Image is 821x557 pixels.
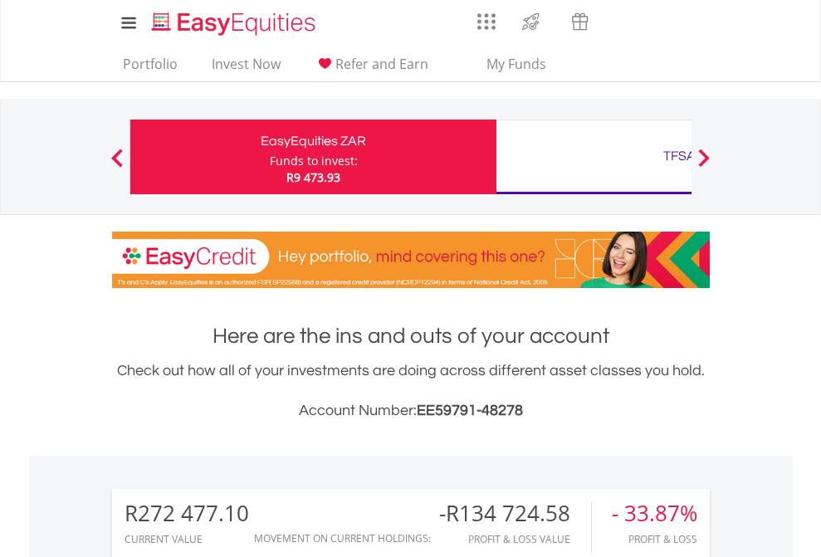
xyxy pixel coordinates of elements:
div: Movement on Current Holdings: [254,533,431,544]
span: Refer and Earn [335,55,428,73]
div: - 33.87% [612,501,697,525]
span: My Funds [462,53,571,75]
div: Profit & Loss [612,534,697,545]
a: AppsGrid [467,4,506,31]
a: Portfolio [116,56,184,81]
div: Check out how all of your investments are doing across different asset classes you hold. [112,359,710,423]
a: Notifications [604,4,647,37]
span: R9 473.93 [286,169,340,185]
img: vouchers-v2.svg [566,8,594,35]
div: CURRENT VALUE [125,534,249,545]
div: EasyEquities ZAR [140,129,486,153]
div: -R134 724.58 [439,501,591,525]
a: Invest Now [205,56,287,81]
div: Profit & Loss Value [439,534,591,545]
img: grid-menu-icon.svg [477,12,496,31]
a: FAQ's and Support [647,4,689,37]
a: Refer and Earn [308,56,435,81]
button: Previous [100,157,134,173]
a: Vouchers [555,4,604,35]
img: EasyEquities_Logo.png [149,10,322,37]
img: EasyCredit Promotion Banner [112,232,710,288]
a: Home page [145,4,322,37]
div: Funds to invest: [270,153,358,169]
a: My Profile [689,4,731,41]
h1: Here are the ins and outs of your account [112,321,710,351]
img: thrive-v2.svg [517,8,545,35]
button: Next [687,157,721,173]
h3: Account Number: [112,399,710,423]
div: R272 477.10 [125,501,249,525]
span: EE59791-48278 [417,403,523,418]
